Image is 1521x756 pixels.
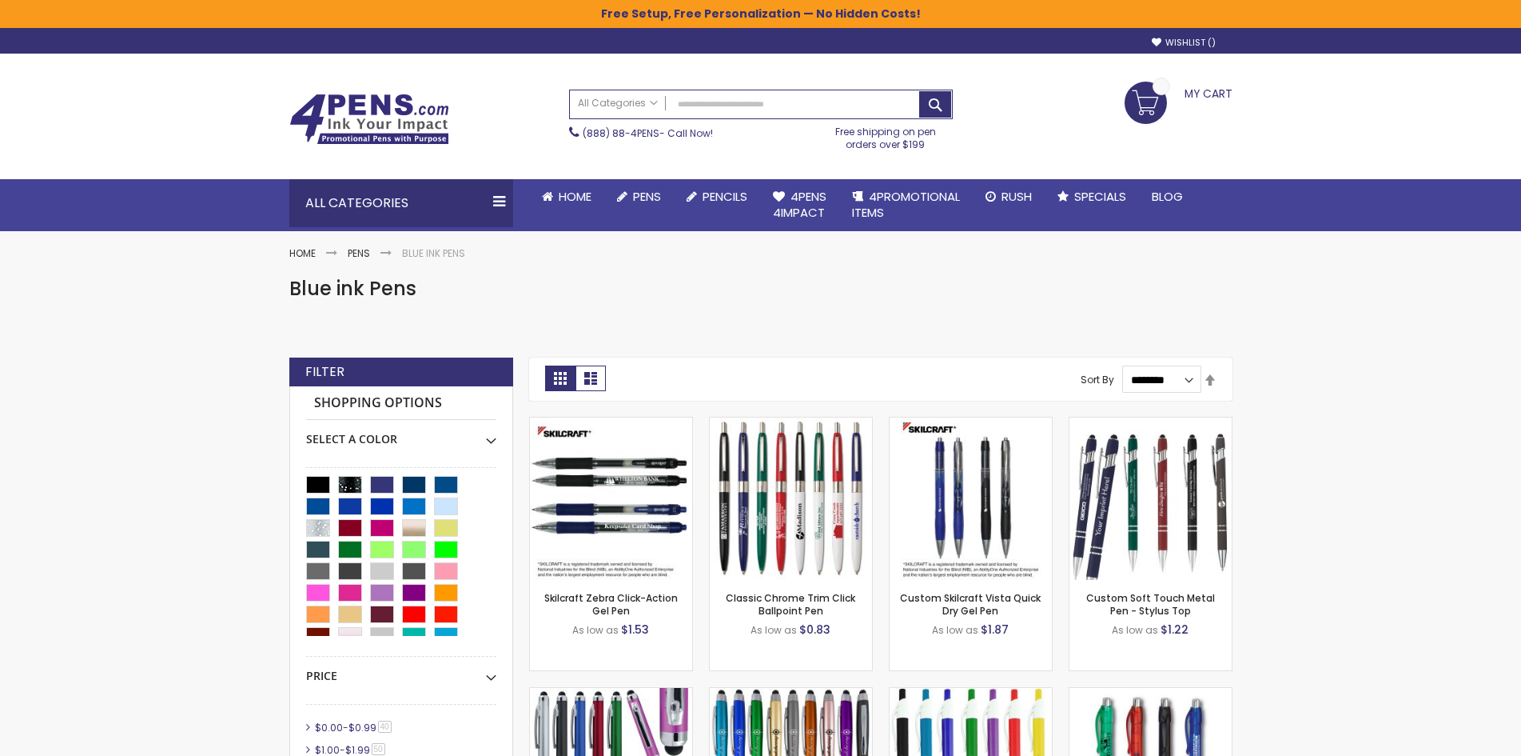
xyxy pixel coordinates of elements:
a: 4Pens4impact [760,179,839,231]
a: Lory Metallic Stylus Pen [710,687,872,701]
a: Home [289,246,316,260]
a: Home [529,179,604,214]
a: Blog [1139,179,1196,214]
span: $0.83 [799,622,830,638]
div: Free shipping on pen orders over $199 [818,119,953,151]
a: $0.00-$0.9940 [311,721,397,734]
span: Pencils [703,188,747,205]
a: Pencils [674,179,760,214]
a: Custom Soft Touch Metal Pen - Stylus Top [1069,417,1232,430]
strong: Shopping Options [306,386,496,421]
a: All Categories [570,90,666,117]
span: 4PROMOTIONAL ITEMS [852,188,960,221]
div: Select A Color [306,420,496,447]
span: As low as [751,623,797,637]
a: Wishlist [1152,37,1216,49]
a: Skilcraft Zebra Click-Action Gel Pen [530,417,692,430]
a: Custom Skilcraft Vista Quick Dry Gel Pen [900,591,1041,618]
a: Preston B Click Pen [890,687,1052,701]
label: Sort By [1081,373,1114,386]
span: Rush [1001,188,1032,205]
strong: Blue ink Pens [402,246,465,260]
span: $1.87 [981,622,1009,638]
a: Specials [1045,179,1139,214]
a: Skilcraft Zebra Click-Action Gel Pen [544,591,678,618]
span: Pens [633,188,661,205]
img: 4Pens Custom Pens and Promotional Products [289,94,449,145]
span: As low as [932,623,978,637]
span: Specials [1074,188,1126,205]
a: Custom Skilcraft Vista Quick Dry Gel Pen [890,417,1052,430]
span: $0.00 [315,721,343,734]
span: 40 [378,721,392,733]
strong: Grid [545,366,575,391]
span: 50 [372,743,385,755]
a: Pens [604,179,674,214]
span: As low as [572,623,619,637]
a: Rush [973,179,1045,214]
a: Pens [348,246,370,260]
a: I-Stylus Slim Pen [530,687,692,701]
div: All Categories [289,179,513,227]
span: $1.22 [1161,622,1189,638]
span: All Categories [578,97,658,110]
img: Custom Skilcraft Vista Quick Dry Gel Pen [890,418,1052,580]
a: Classic Chrome Trim Click Ballpoint Pen [710,417,872,430]
span: As low as [1112,623,1158,637]
a: Custom Soft Touch Metal Pen - Stylus Top [1086,591,1215,618]
h1: Blue ink Pens [289,276,1232,302]
span: 4Pens 4impact [773,188,826,221]
span: Home [559,188,591,205]
span: - Call Now! [583,126,713,140]
span: $0.99 [348,721,376,734]
a: (888) 88-4PENS [583,126,659,140]
img: Skilcraft Zebra Click-Action Gel Pen [530,418,692,580]
a: Classic Chrome Trim Click Ballpoint Pen [726,591,855,618]
a: Mr. Gel Advertising pen [1069,687,1232,701]
img: Classic Chrome Trim Click Ballpoint Pen [710,418,872,580]
strong: Filter [305,363,344,381]
span: Blog [1152,188,1183,205]
span: $1.53 [621,622,649,638]
div: Price [306,657,496,684]
img: Custom Soft Touch Metal Pen - Stylus Top [1069,418,1232,580]
a: 4PROMOTIONALITEMS [839,179,973,231]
